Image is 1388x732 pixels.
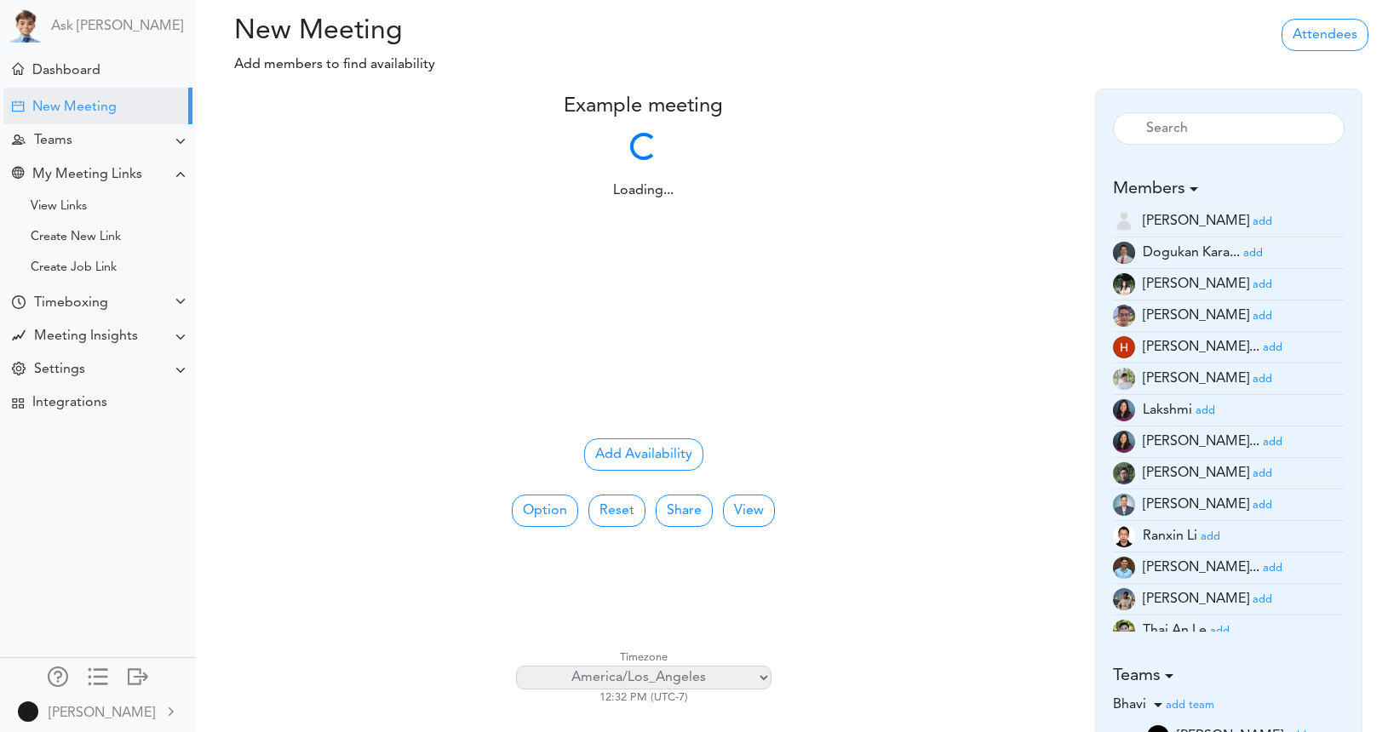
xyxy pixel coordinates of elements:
[1143,277,1249,291] span: [PERSON_NAME]
[1113,584,1345,615] li: Software Engineer (saitata7@gmail.com)
[1263,435,1282,449] a: add
[1143,498,1249,512] span: [PERSON_NAME]
[599,692,688,703] span: 12:32 PM (UTC-7)
[723,495,775,527] button: View
[288,94,998,119] h4: Example meeting
[1253,372,1272,386] a: add
[1113,588,1135,610] img: Z
[1113,363,1345,395] li: Marketing Executive (jillian@teamcalendar.ai)
[1113,332,1345,363] li: Employee (hitashamehta.design@gmail.com)
[32,63,100,79] div: Dashboard
[1113,305,1135,327] img: 9Bcb3JAAAABklEQVQDAAUOJtYnTEKTAAAAAElFTkSuQmCC
[34,295,108,312] div: Timeboxing
[1113,666,1345,686] h5: Teams
[1143,246,1240,260] span: Dogukan Kara...
[1113,426,1345,458] li: Head of Product (lakshmi@teamcalendar.ai)
[288,126,998,201] div: Loading...
[1113,210,1135,232] img: user-off.png
[9,9,43,43] img: Powered by TEAMCAL AI
[588,495,645,527] button: Reset
[1263,563,1282,574] small: add
[12,167,24,183] div: Share Meeting Link
[31,233,121,242] div: Create New Link
[1113,557,1135,579] img: wfbEu5Cj1qF4gAAAABJRU5ErkJggg==
[1113,269,1345,300] li: Employee (emilym22003@gmail.com)
[1282,19,1368,51] a: Attendees
[1113,273,1135,295] img: Z
[1210,626,1230,637] small: add
[1263,561,1282,575] a: add
[1253,309,1272,323] a: add
[128,666,148,683] div: Log out
[49,703,155,723] div: [PERSON_NAME]
[12,63,24,75] div: Meeting Dashboard
[1196,403,1215,417] a: add
[1263,342,1282,353] small: add
[1143,561,1259,575] span: [PERSON_NAME]...
[34,133,72,149] div: Teams
[51,19,183,35] a: Ask [PERSON_NAME]
[1113,399,1135,421] img: 9k=
[1113,552,1345,584] li: INFORMATION SECURITY ANALYST (syedafna@buffalo.edu)
[1113,395,1345,426] li: Head of Product (lakshmicchava@gmail.com)
[1143,403,1192,417] span: Lakshmi
[620,649,668,666] label: Timezone
[32,100,117,116] div: New Meeting
[1113,179,1345,199] h5: Members
[1113,336,1135,358] img: AHqZkVmA8mTSAAAAAElFTkSuQmCC
[1113,206,1345,237] li: (bhavi@teamcalendar.ai)
[1253,214,1272,228] a: add
[1263,340,1282,354] a: add
[512,495,578,527] button: Option
[1253,311,1272,322] small: add
[1113,521,1345,552] li: Employee (ranxinli2024@gmail.com)
[1166,700,1214,711] small: add team
[1143,529,1197,543] span: Ranxin Li
[1113,237,1345,269] li: Software QA Engineer (dogukankaraca06@hotmail.com)
[1253,277,1272,291] a: add
[1113,112,1345,145] input: Search
[1143,624,1207,638] span: Thai An Le
[88,666,108,690] a: Change side menu
[1113,494,1135,516] img: BWv8PPf8N0ctf3JvtTlAAAAAASUVORK5CYII=
[1201,531,1220,542] small: add
[1166,698,1214,712] a: add team
[1113,698,1146,712] span: Bhavi
[12,397,24,409] div: TEAMCAL AI Workflow Apps
[1253,500,1272,511] small: add
[1253,594,1272,605] small: add
[1113,431,1135,453] img: xVf76wEzDTxPwAAAABJRU5ErkJggg==
[1113,525,1135,547] img: Z
[1253,466,1272,480] a: add
[1143,309,1249,323] span: [PERSON_NAME]
[1253,374,1272,385] small: add
[209,54,581,75] p: Add members to find availability
[1113,458,1345,489] li: Employee (lanhuichen001@gmail.com)
[1143,592,1249,606] span: [PERSON_NAME]
[18,701,38,722] img: 9k=
[1243,248,1263,259] small: add
[1253,216,1272,227] small: add
[1143,435,1259,449] span: [PERSON_NAME]...
[1143,340,1259,354] span: [PERSON_NAME]...
[32,395,107,411] div: Integrations
[1113,620,1135,642] img: AftpARC50YqwAAAAAElFTkSuQmCC
[48,666,68,683] div: Manage Members and Externals
[32,167,142,183] div: My Meeting Links
[584,438,703,471] button: Add Availability
[12,100,24,112] div: Create Meeting
[1113,462,1135,484] img: 8vEyMtkel0rR4AAAAASUVORK5CYII=
[1243,246,1263,260] a: add
[1201,529,1220,543] a: add
[209,15,581,48] h2: New Meeting
[1196,405,1215,416] small: add
[1143,214,1249,228] span: [PERSON_NAME]
[2,692,194,730] a: [PERSON_NAME]
[1113,615,1345,647] li: SWE Intern (thaianle.work@gmail.com)
[34,362,85,378] div: Settings
[1253,279,1272,290] small: add
[1113,300,1345,332] li: Software Engineering Intern (georgeburin228@gmail.com)
[31,264,117,272] div: Create Job Link
[656,495,713,527] a: Share
[1210,624,1230,638] a: add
